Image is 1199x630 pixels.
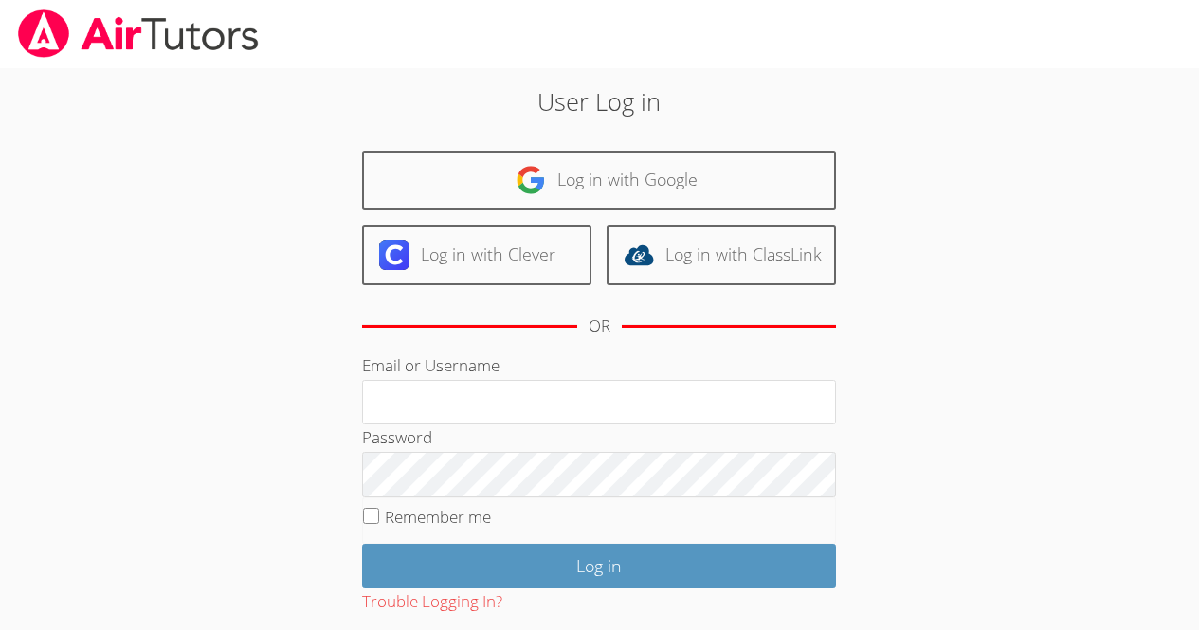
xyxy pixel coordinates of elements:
img: airtutors_banner-c4298cdbf04f3fff15de1276eac7730deb9818008684d7c2e4769d2f7ddbe033.png [16,9,261,58]
label: Email or Username [362,354,500,376]
button: Trouble Logging In? [362,588,502,616]
a: Log in with Google [362,151,836,210]
label: Password [362,426,432,448]
h2: User Log in [276,83,923,119]
div: OR [589,313,610,340]
a: Log in with ClassLink [607,225,836,285]
a: Log in with Clever [362,225,591,285]
img: clever-logo-6eab21bc6e7a338710f1a6ff85c0baf02591cd810cc4098c63d3a4b26e2feb20.svg [379,240,409,270]
img: classlink-logo-d6bb404cc1216ec64c9a2012d9dc4662098be43eaf13dc465df04b49fa7ab582.svg [624,240,654,270]
img: google-logo-50288ca7cdecda66e5e0955fdab243c47b7ad437acaf1139b6f446037453330a.svg [516,165,546,195]
label: Remember me [385,506,491,528]
input: Log in [362,544,836,588]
